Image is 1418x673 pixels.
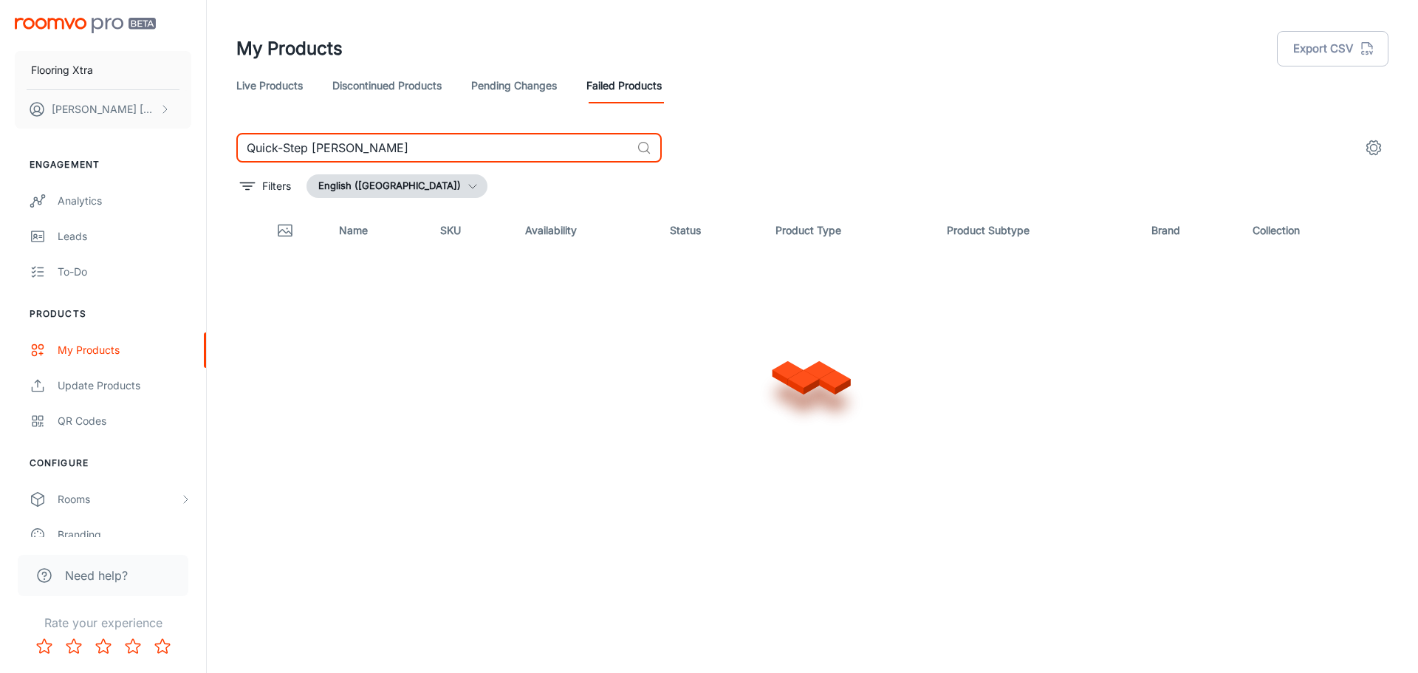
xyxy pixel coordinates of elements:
[236,174,295,198] button: filter
[58,378,191,394] div: Update Products
[58,491,179,508] div: Rooms
[764,210,936,251] th: Product Type
[58,264,191,280] div: To-do
[513,210,658,251] th: Availability
[58,342,191,358] div: My Products
[15,51,191,89] button: Flooring Xtra
[12,614,194,632] p: Rate your experience
[471,68,557,103] a: Pending Changes
[306,174,487,198] button: English ([GEOGRAPHIC_DATA])
[262,178,291,194] p: Filters
[52,101,156,117] p: [PERSON_NAME] [PERSON_NAME]
[428,210,513,251] th: SKU
[1241,210,1388,251] th: Collection
[586,68,662,103] a: Failed Products
[58,413,191,429] div: QR Codes
[65,567,128,584] span: Need help?
[332,68,442,103] a: Discontinued Products
[15,90,191,129] button: [PERSON_NAME] [PERSON_NAME]
[236,68,303,103] a: Live Products
[1140,210,1241,251] th: Brand
[30,632,59,661] button: Rate 1 star
[1359,133,1388,163] button: settings
[118,632,148,661] button: Rate 4 star
[15,18,156,33] img: Roomvo PRO Beta
[658,210,763,251] th: Status
[148,632,177,661] button: Rate 5 star
[276,222,294,239] svg: Thumbnail
[58,193,191,209] div: Analytics
[58,527,191,543] div: Branding
[236,133,631,163] input: Search
[1277,31,1388,66] button: Export CSV
[327,210,428,251] th: Name
[58,228,191,245] div: Leads
[31,62,93,78] p: Flooring Xtra
[89,632,118,661] button: Rate 3 star
[59,632,89,661] button: Rate 2 star
[935,210,1140,251] th: Product Subtype
[236,35,343,62] h1: My Products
